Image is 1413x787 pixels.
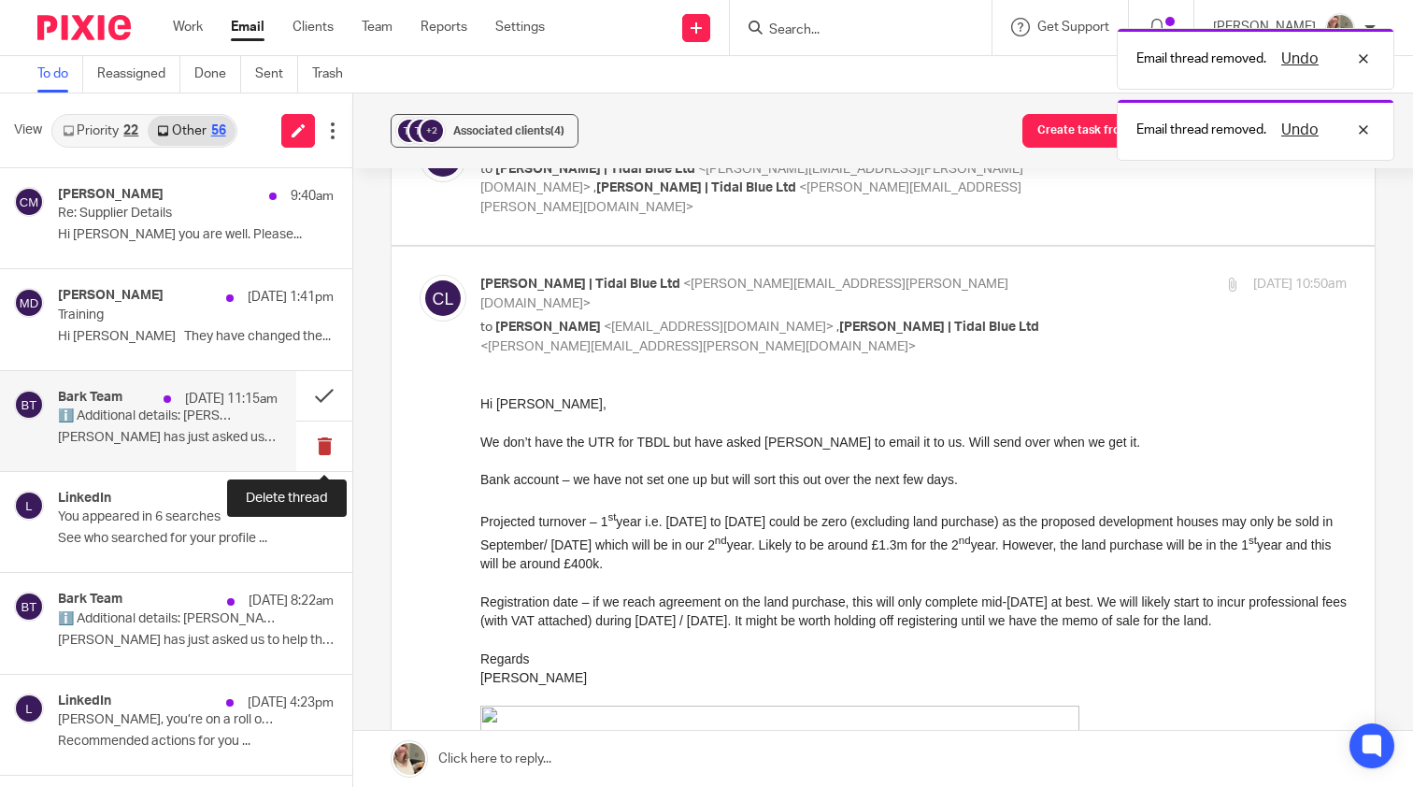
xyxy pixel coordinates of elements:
img: svg%3E [395,117,423,145]
a: To do [37,56,83,93]
p: Re: Supplier Details [58,206,278,222]
img: svg%3E [14,288,44,318]
p: [PERSON_NAME], you’re on a roll on LinkedIn! [58,712,278,728]
sup: nd [235,140,247,151]
img: svg%3E [407,117,435,145]
span: <[PERSON_NAME][EMAIL_ADDRESS][PERSON_NAME][DOMAIN_NAME]> [480,181,1021,214]
sup: st [127,118,136,129]
a: Trash [312,56,357,93]
div: 22 [123,124,138,137]
span: to [480,163,492,176]
span: View [14,121,42,140]
h4: [PERSON_NAME] [58,288,164,304]
p: See who searched for your profile ... [58,531,334,547]
img: Pixie [37,15,131,40]
img: svg%3E [14,390,44,420]
span: Associated clients [453,125,564,136]
h4: Bark Team [58,592,122,608]
a: Sent [255,56,298,93]
a: Settings [495,18,545,36]
img: A3ABFD03-94E6-44F9-A09D-ED751F5F1762.jpeg [1325,13,1355,43]
img: svg%3E [420,275,466,322]
a: Priority22 [53,116,148,146]
p: ℹ️ Additional details: [PERSON_NAME] in [PERSON_NAME], [GEOGRAPHIC_DATA] is looking for a Accountant [58,408,234,424]
img: svg%3E [14,694,44,723]
p: [DATE] 4:23pm [248,694,334,712]
p: Hi [PERSON_NAME] They have changed the... [58,329,334,345]
span: (4) [550,125,564,136]
p: [PERSON_NAME] has just asked us to help them find a... [58,430,278,446]
a: Other56 [148,116,235,146]
p: Training [58,308,278,323]
p: [DATE] 1:41pm [248,288,334,307]
p: Email thread removed. [1136,50,1266,68]
span: to [480,321,492,334]
button: Undo [1276,48,1324,70]
span: [PERSON_NAME] | Tidal Blue Ltd [480,278,680,291]
p: Hi [PERSON_NAME] you are well. Please... [58,227,334,243]
span: , [593,181,596,194]
p: 9:40am [291,187,334,206]
span: [PERSON_NAME] [495,321,601,334]
div: +2 [421,120,443,142]
p: [DATE] 8:23am [249,491,334,509]
h4: [PERSON_NAME] [58,187,164,203]
a: Done [194,56,241,93]
p: Recommended actions for you ... [58,734,334,750]
a: Work [173,18,203,36]
sup: nd [478,140,491,151]
span: <[PERSON_NAME][EMAIL_ADDRESS][PERSON_NAME][DOMAIN_NAME]> [480,340,916,353]
a: Team [362,18,392,36]
p: [DATE] 11:15am [185,390,278,408]
p: ℹ️ Additional details: [PERSON_NAME] in [GEOGRAPHIC_DATA], [GEOGRAPHIC_DATA] is looking for a Acc... [58,611,278,627]
p: [DATE] 8:22am [249,592,334,610]
a: Reports [421,18,467,36]
img: svg%3E [14,187,44,217]
sup: st [768,140,777,151]
p: [DATE] 10:50am [1253,275,1347,294]
span: [PERSON_NAME] | Tidal Blue Ltd [839,321,1039,334]
p: Email thread removed. [1136,121,1266,139]
p: You appeared in 6 searches [58,509,278,525]
button: +2 Associated clients(4) [391,114,578,148]
a: Clients [293,18,334,36]
span: <[PERSON_NAME][EMAIL_ADDRESS][PERSON_NAME][DOMAIN_NAME]> [480,278,1008,310]
img: svg%3E [14,592,44,622]
span: , [836,321,839,334]
p: [PERSON_NAME] has just asked us to help them find a... [58,633,334,649]
a: Reassigned [97,56,180,93]
span: [PERSON_NAME] | Tidal Blue Ltd [495,163,695,176]
span: <[EMAIL_ADDRESS][DOMAIN_NAME]> [604,321,834,334]
h4: LinkedIn [58,491,111,507]
a: Email [231,18,264,36]
span: [PERSON_NAME] | Tidal Blue Ltd [596,181,796,194]
h4: LinkedIn [58,694,111,709]
img: svg%3E [14,491,44,521]
h4: Bark Team [58,390,122,406]
button: Undo [1276,119,1324,141]
div: 56 [211,124,226,137]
